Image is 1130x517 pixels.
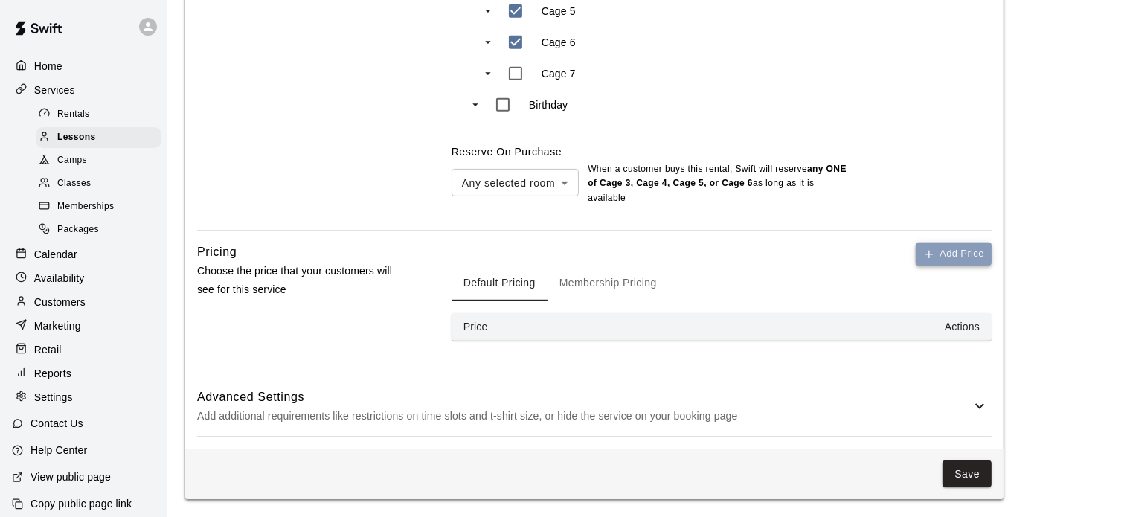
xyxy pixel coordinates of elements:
[542,4,576,19] p: Cage 5
[57,107,90,122] span: Rentals
[57,153,87,168] span: Camps
[452,313,600,341] th: Price
[943,460,992,488] button: Save
[12,362,155,385] a: Reports
[197,243,237,262] h6: Pricing
[34,83,75,97] p: Services
[548,266,669,301] button: Membership Pricing
[12,55,155,77] a: Home
[31,416,83,431] p: Contact Us
[36,219,167,242] a: Packages
[57,199,114,214] span: Memberships
[36,150,161,171] div: Camps
[916,243,992,266] button: Add Price
[34,318,81,333] p: Marketing
[197,262,404,299] p: Choose the price that your customers will see for this service
[34,59,62,74] p: Home
[542,66,576,81] p: Cage 7
[12,267,155,289] a: Availability
[600,313,992,341] th: Actions
[36,127,161,148] div: Lessons
[452,266,548,301] button: Default Pricing
[12,291,155,313] a: Customers
[12,79,155,101] a: Services
[34,342,62,357] p: Retail
[36,104,161,125] div: Rentals
[197,407,971,426] p: Add additional requirements like restrictions on time slots and t-shirt size, or hide the service...
[31,469,111,484] p: View public page
[57,130,96,145] span: Lessons
[34,295,86,309] p: Customers
[452,169,579,196] div: Any selected room
[31,496,132,511] p: Copy public page link
[12,386,155,408] a: Settings
[36,126,167,149] a: Lessons
[36,219,161,240] div: Packages
[12,338,155,361] a: Retail
[529,97,568,112] p: Birthday
[36,196,161,217] div: Memberships
[588,162,848,207] p: When a customer buys this rental , Swift will reserve as long as it is available
[34,366,71,381] p: Reports
[34,271,85,286] p: Availability
[57,222,99,237] span: Packages
[36,103,167,126] a: Rentals
[36,150,167,173] a: Camps
[542,35,576,50] p: Cage 6
[197,388,971,407] h6: Advanced Settings
[34,390,73,405] p: Settings
[34,247,77,262] p: Calendar
[12,243,155,266] a: Calendar
[452,146,562,158] label: Reserve On Purchase
[57,176,91,191] span: Classes
[36,173,161,194] div: Classes
[36,173,167,196] a: Classes
[12,315,155,337] a: Marketing
[36,196,167,219] a: Memberships
[31,443,87,457] p: Help Center
[197,377,992,436] div: Advanced SettingsAdd additional requirements like restrictions on time slots and t-shirt size, or...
